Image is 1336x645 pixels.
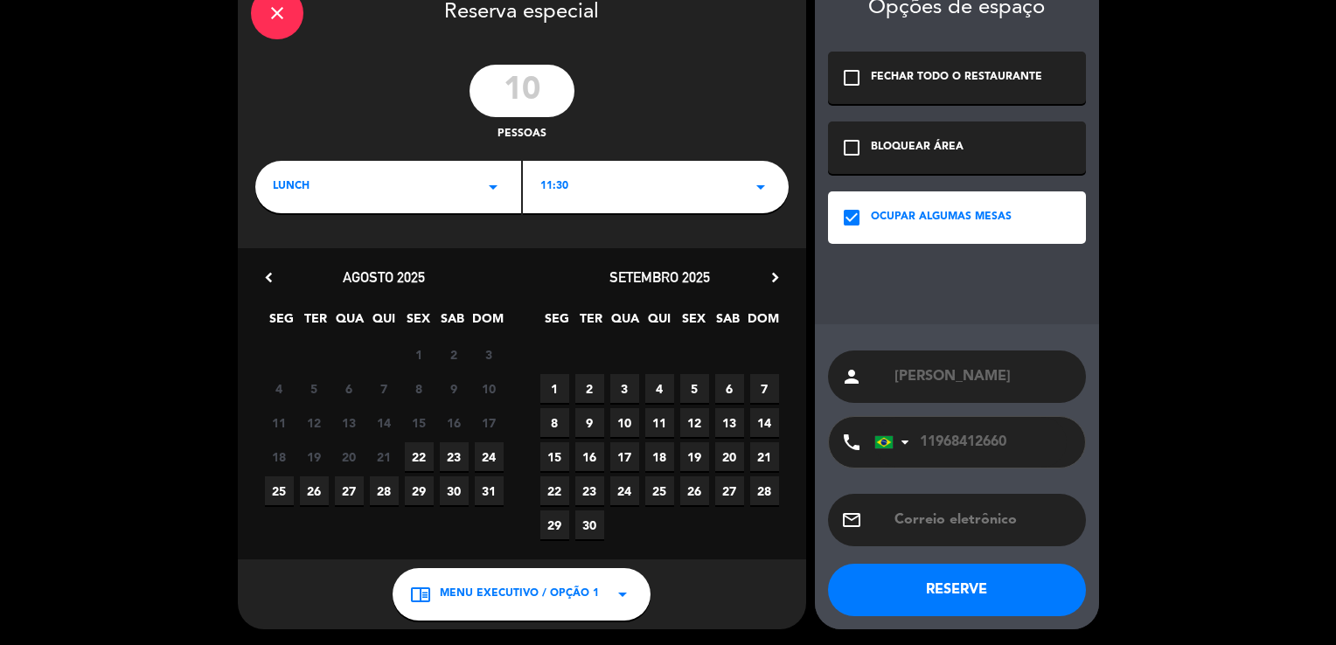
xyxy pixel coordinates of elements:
span: 26 [300,476,329,505]
span: 15 [540,442,569,471]
span: 12 [300,408,329,437]
span: agosto 2025 [343,268,425,286]
span: 3 [610,374,639,403]
span: TER [577,309,606,337]
i: chevron_right [766,268,784,287]
span: 17 [610,442,639,471]
button: RESERVE [828,564,1086,616]
span: 25 [645,476,674,505]
span: 2 [575,374,604,403]
span: TER [302,309,331,337]
i: check_box [841,207,862,228]
i: person [841,366,862,387]
span: 11:30 [540,178,568,196]
input: 0 [470,65,574,117]
span: 3 [475,340,504,369]
span: 16 [575,442,604,471]
span: QUA [611,309,640,337]
span: 1 [405,340,434,369]
i: chrome_reader_mode [410,584,431,605]
span: SEG [268,309,296,337]
span: 13 [715,408,744,437]
span: LUNCH [273,178,310,196]
div: FECHAR TODO O RESTAURANTE [871,69,1042,87]
span: SAB [438,309,467,337]
div: Brazil (Brasil): +55 [875,418,915,467]
i: arrow_drop_down [750,177,771,198]
span: DOM [472,309,501,337]
span: 30 [440,476,469,505]
span: 28 [370,476,399,505]
span: 24 [475,442,504,471]
span: 31 [475,476,504,505]
span: SEX [679,309,708,337]
span: 20 [335,442,364,471]
i: check_box_outline_blank [841,137,862,158]
span: 4 [645,374,674,403]
input: Correio eletrônico [893,508,1073,532]
span: 29 [405,476,434,505]
i: arrow_drop_down [483,177,504,198]
span: 30 [575,510,604,539]
i: email [841,510,862,531]
span: 24 [610,476,639,505]
span: 16 [440,408,469,437]
i: phone [841,432,862,453]
span: setembro 2025 [609,268,710,286]
span: QUA [336,309,365,337]
span: 14 [370,408,399,437]
span: 14 [750,408,779,437]
span: 7 [370,374,399,403]
span: 17 [475,408,504,437]
span: SEG [543,309,572,337]
div: OCUPAR ALGUMAS MESAS [871,209,1012,226]
span: 21 [370,442,399,471]
span: 26 [680,476,709,505]
span: 11 [265,408,294,437]
span: 27 [715,476,744,505]
span: 23 [440,442,469,471]
span: 15 [405,408,434,437]
span: 7 [750,374,779,403]
div: BLOQUEAR ÁREA [871,139,964,156]
span: 21 [750,442,779,471]
span: 10 [475,374,504,403]
span: 18 [645,442,674,471]
span: 12 [680,408,709,437]
span: 9 [440,374,469,403]
span: 9 [575,408,604,437]
span: 5 [680,374,709,403]
span: DOM [748,309,776,337]
span: 4 [265,374,294,403]
span: 18 [265,442,294,471]
i: chevron_left [260,268,278,287]
span: 13 [335,408,364,437]
span: 23 [575,476,604,505]
span: MENU EXECUTIVO / OPÇÃO 1 [440,586,599,603]
span: SEX [404,309,433,337]
span: 19 [300,442,329,471]
span: pessoas [498,126,546,143]
span: 1 [540,374,569,403]
span: QUI [370,309,399,337]
input: Telefone [874,417,1067,468]
span: 20 [715,442,744,471]
span: 2 [440,340,469,369]
i: arrow_drop_down [612,584,633,605]
i: close [267,3,288,24]
i: check_box_outline_blank [841,67,862,88]
span: 8 [540,408,569,437]
span: 11 [645,408,674,437]
span: 8 [405,374,434,403]
span: 6 [715,374,744,403]
span: SAB [713,309,742,337]
span: 28 [750,476,779,505]
span: 6 [335,374,364,403]
span: 22 [540,476,569,505]
span: 5 [300,374,329,403]
span: 25 [265,476,294,505]
span: 19 [680,442,709,471]
span: 10 [610,408,639,437]
span: 27 [335,476,364,505]
span: 29 [540,510,569,539]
